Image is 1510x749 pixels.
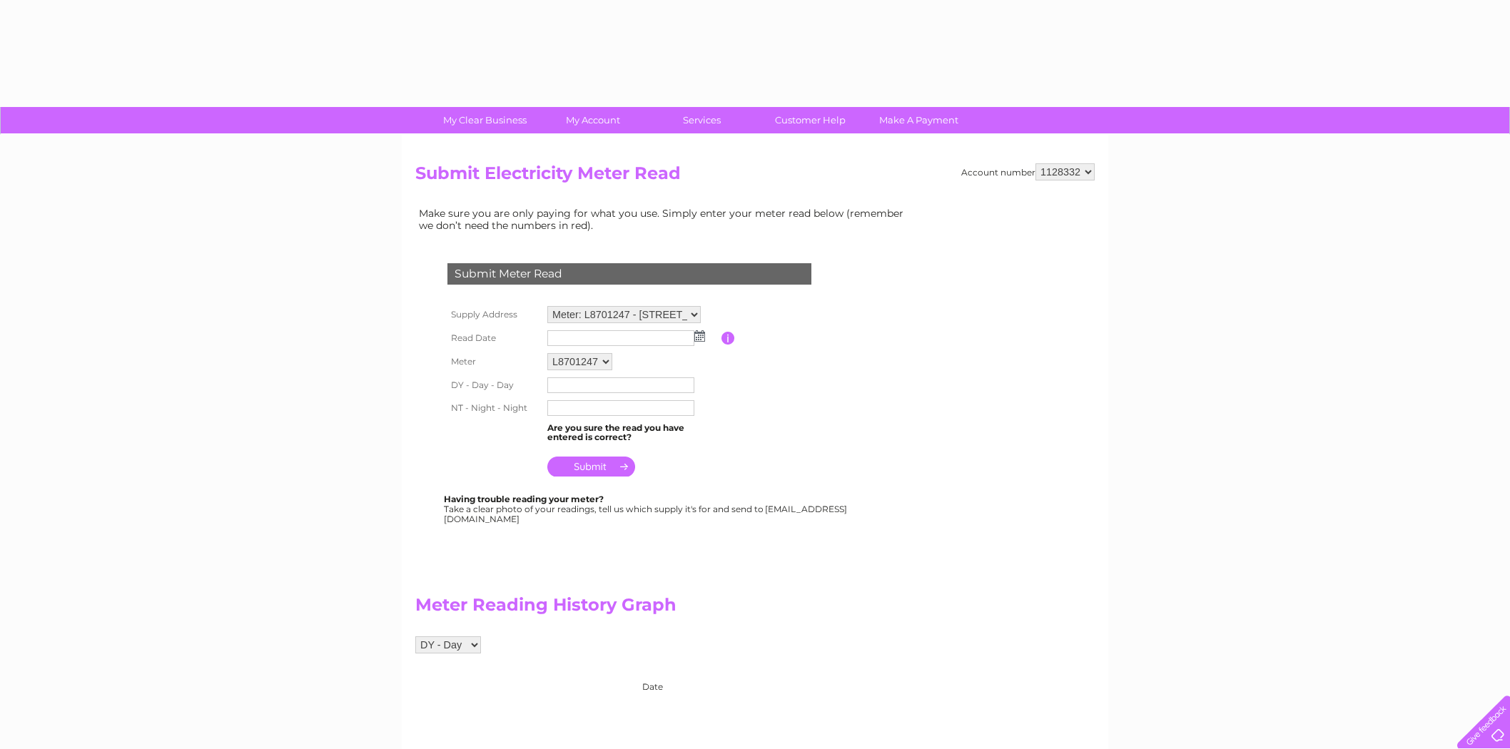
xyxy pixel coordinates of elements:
td: Make sure you are only paying for what you use. Simply enter your meter read below (remember we d... [415,204,915,234]
div: Take a clear photo of your readings, tell us which supply it's for and send to [EMAIL_ADDRESS][DO... [444,494,849,524]
div: Submit Meter Read [447,263,811,285]
input: Information [721,332,735,345]
b: Having trouble reading your meter? [444,494,604,504]
img: ... [694,330,705,342]
h2: Meter Reading History Graph [415,595,915,622]
th: Supply Address [444,302,544,327]
a: Customer Help [751,107,869,133]
th: Read Date [444,327,544,350]
div: Account number [961,163,1095,180]
th: DY - Day - Day [444,374,544,397]
a: My Account [534,107,652,133]
th: NT - Night - Night [444,397,544,419]
input: Submit [547,457,635,477]
a: My Clear Business [426,107,544,133]
div: Date [415,668,915,692]
h2: Submit Electricity Meter Read [415,163,1095,190]
a: Make A Payment [860,107,978,133]
td: Are you sure the read you have entered is correct? [544,419,721,447]
th: Meter [444,350,544,374]
a: Services [643,107,761,133]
